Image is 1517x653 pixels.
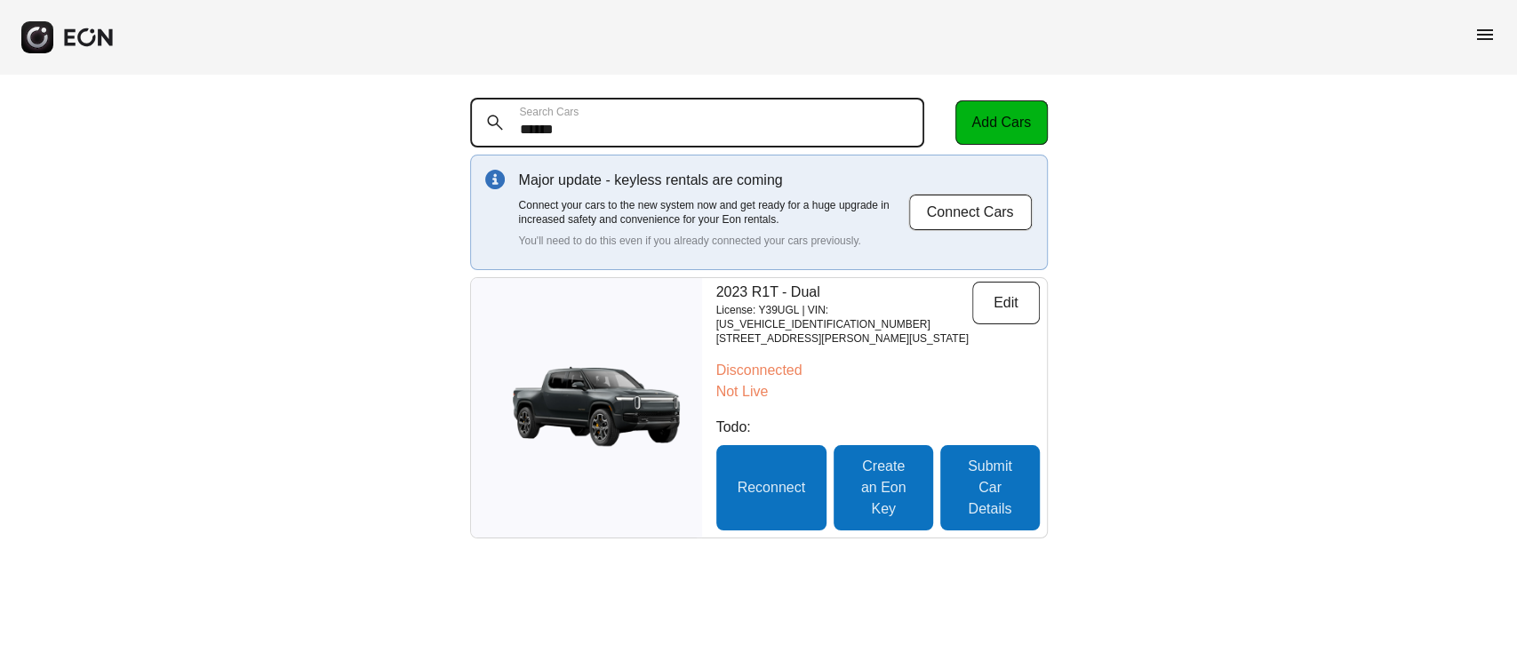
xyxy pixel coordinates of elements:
[716,445,827,530] button: Reconnect
[716,381,1040,402] p: Not Live
[520,105,579,119] label: Search Cars
[940,445,1039,530] button: Submit Car Details
[716,331,972,346] p: [STREET_ADDRESS][PERSON_NAME][US_STATE]
[716,417,1040,438] p: Todo:
[519,170,908,191] p: Major update - keyless rentals are coming
[716,282,972,303] p: 2023 R1T - Dual
[955,100,1048,145] button: Add Cars
[519,198,908,227] p: Connect your cars to the new system now and get ready for a huge upgrade in increased safety and ...
[716,360,1040,381] p: Disconnected
[972,282,1040,324] button: Edit
[716,303,972,331] p: License: Y39UGL | VIN: [US_VEHICLE_IDENTIFICATION_NUMBER]
[519,234,908,248] p: You'll need to do this even if you already connected your cars previously.
[1474,24,1496,45] span: menu
[834,445,933,530] button: Create an Eon Key
[908,194,1033,231] button: Connect Cars
[485,170,505,189] img: info
[471,350,702,466] img: car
